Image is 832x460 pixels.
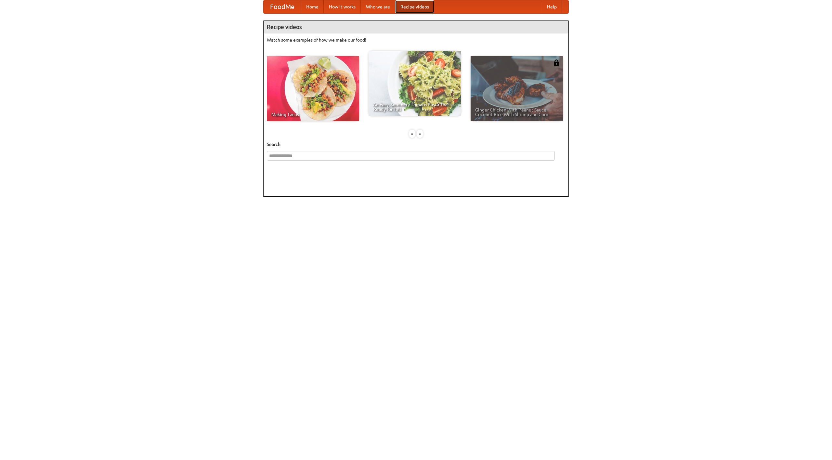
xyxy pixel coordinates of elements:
a: An Easy, Summery Tomato Pasta That's Ready for Fall [369,51,461,116]
span: Making Tacos [271,112,355,117]
a: Home [301,0,324,13]
span: An Easy, Summery Tomato Pasta That's Ready for Fall [373,102,456,112]
a: Who we are [361,0,395,13]
div: » [417,130,423,138]
h4: Recipe videos [264,20,568,33]
p: Watch some examples of how we make our food! [267,37,565,43]
div: « [409,130,415,138]
a: Recipe videos [395,0,434,13]
a: FoodMe [264,0,301,13]
h5: Search [267,141,565,148]
a: Help [542,0,562,13]
img: 483408.png [553,59,560,66]
a: How it works [324,0,361,13]
a: Making Tacos [267,56,359,121]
